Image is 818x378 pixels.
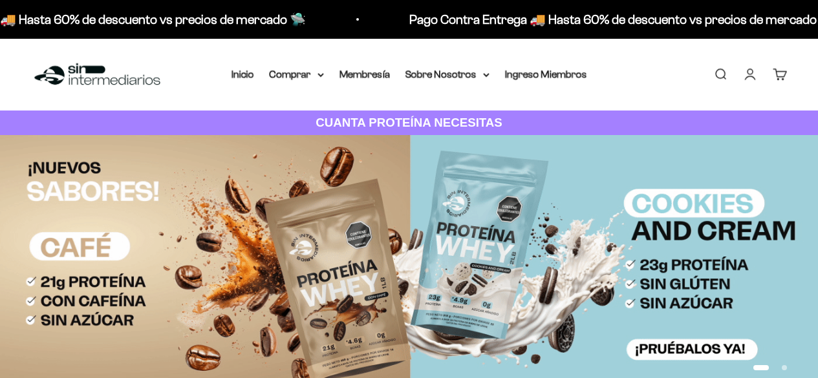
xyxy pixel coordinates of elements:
[405,66,490,83] summary: Sobre Nosotros
[339,68,390,79] a: Membresía
[270,66,324,83] summary: Comprar
[316,116,502,129] strong: CUANTA PROTEÍNA NECESITAS
[231,68,254,79] a: Inicio
[505,68,587,79] a: Ingreso Miembros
